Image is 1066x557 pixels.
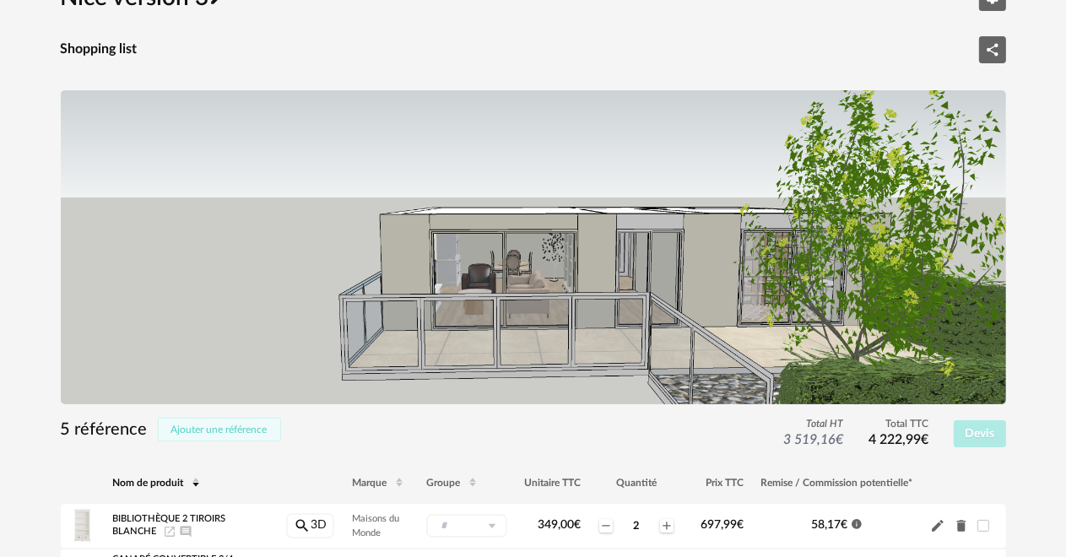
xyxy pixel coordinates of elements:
span: Pencil icon [930,518,945,533]
button: Share Variant icon [979,36,1006,63]
span: Information icon [851,517,863,529]
span: Groupe [426,478,460,488]
span: € [921,433,928,446]
th: Quantité [589,463,683,504]
th: Unitaire TTC [516,463,589,504]
span: Devis [965,428,994,440]
h3: 5 référence [61,418,281,441]
a: Magnify icon3D [286,513,334,538]
span: € [836,433,843,446]
button: Ajouter une référence [158,418,281,441]
span: Share Variant icon [985,43,1000,55]
span: Plus icon [660,519,674,533]
span: Delete icon [954,518,969,533]
div: 2 [614,519,657,533]
a: Launch icon [163,526,176,535]
img: Product pack shot [65,508,100,543]
button: Devis [954,420,1006,447]
th: Remise / Commission potentielle* [753,463,922,504]
div: Sélectionner un groupe [426,514,507,538]
span: Magnify icon [294,519,311,531]
span: Bibliothèque 2 tiroirs blanche [113,514,226,536]
h4: Shopping list [61,41,138,58]
span: 3 519,16 [783,433,843,446]
span: Ajouter une référence [171,425,268,435]
span: 349,00 [538,519,581,531]
span: 4 222,99 [868,433,928,446]
span: € [738,519,744,531]
span: Total HT [783,418,843,431]
span: 58,17 [811,519,847,531]
span: 697,99 [701,519,744,531]
span: Minus icon [599,519,613,533]
th: Prix TTC [684,463,753,504]
span: € [841,519,847,531]
img: Snapshot [61,90,1006,404]
span: Total TTC [868,418,928,431]
span: Maisons du Monde [352,514,399,538]
span: Nom de produit [113,478,184,488]
span: Ajouter un commentaire [179,526,192,535]
span: € [574,519,581,531]
span: Marque [352,478,387,488]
